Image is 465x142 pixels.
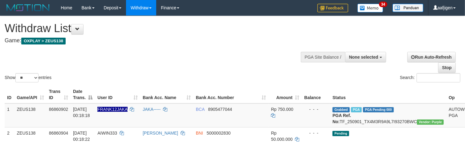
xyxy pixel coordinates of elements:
span: BCA [196,107,205,112]
th: Amount: activate to sort column ascending [269,86,302,103]
span: Nama rekening ada tanda titik/strip, harap diedit [97,107,127,112]
div: - - - [304,106,328,112]
span: PGA Pending [363,107,394,112]
input: Search: [417,73,460,82]
span: Copy 5000002830 to clipboard [207,131,231,136]
span: Rp 750.000 [271,107,293,112]
span: Rp 50.000.000 [271,131,293,142]
a: Stop [438,62,456,73]
span: [DATE] 00:18:18 [73,107,90,118]
span: 86860904 [49,131,68,136]
div: PGA Site Balance / [301,52,345,62]
b: PGA Ref. No: [332,113,351,124]
img: panduan.png [393,4,423,12]
td: ZEUS138 [14,103,47,127]
a: JAKA----- [143,107,161,112]
th: Bank Acc. Number: activate to sort column ascending [194,86,269,103]
span: BNI [196,131,203,136]
th: Status [330,86,446,103]
th: Bank Acc. Name: activate to sort column ascending [140,86,194,103]
span: Vendor URL: https://trx4.1velocity.biz [417,119,444,125]
span: Pending [332,131,349,136]
td: TF_250901_TX4M3R9A9L7I93270BWC [330,103,446,127]
td: 1 [5,103,14,127]
span: Marked by aafpengsreynich [351,107,362,112]
th: Balance [302,86,330,103]
button: None selected [345,52,386,62]
span: 86860902 [49,107,68,112]
a: Run Auto-Refresh [407,52,456,62]
span: Copy 8905477044 to clipboard [208,107,232,112]
img: Button%20Memo.svg [357,4,383,12]
div: - - - [304,130,328,136]
th: User ID: activate to sort column ascending [95,86,140,103]
span: OXPLAY > ZEUS138 [21,38,66,44]
label: Show entries [5,73,51,82]
span: None selected [349,55,378,60]
img: Feedback.jpg [317,4,348,12]
img: MOTION_logo.png [5,3,51,12]
span: AIWIN333 [97,131,117,136]
span: Grabbed [332,107,350,112]
h4: Game: [5,38,304,44]
a: [PERSON_NAME] [143,131,178,136]
th: ID [5,86,14,103]
span: [DATE] 00:18:22 [73,131,90,142]
h1: Withdraw List [5,22,304,35]
span: 34 [379,2,387,7]
th: Trans ID: activate to sort column ascending [47,86,71,103]
th: Date Trans.: activate to sort column descending [71,86,95,103]
select: Showentries [15,73,39,82]
label: Search: [400,73,460,82]
th: Game/API: activate to sort column ascending [14,86,47,103]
